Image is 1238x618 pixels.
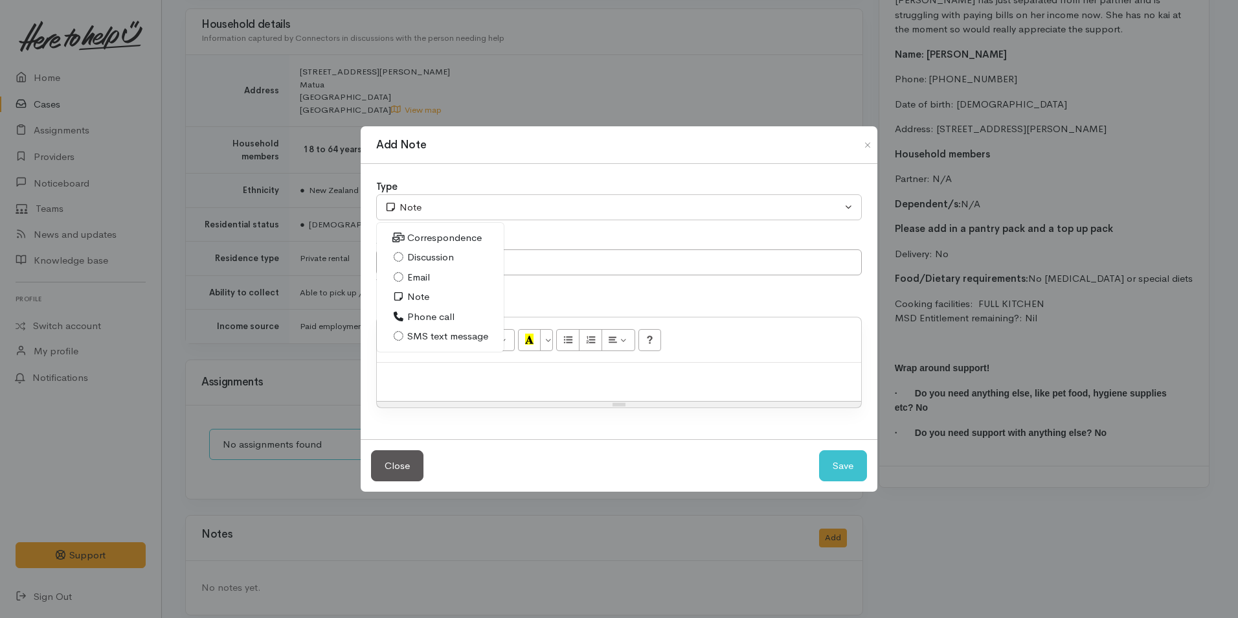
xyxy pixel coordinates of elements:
[407,310,455,325] span: Phone call
[407,329,488,344] span: SMS text message
[407,270,430,285] span: Email
[377,402,861,407] div: Resize
[376,275,862,288] div: What's this note about?
[556,329,580,351] button: Unordered list (CTRL+SHIFT+NUM7)
[407,231,482,246] span: Correspondence
[602,329,635,351] button: Paragraph
[857,137,878,153] button: Close
[819,450,867,482] button: Save
[376,194,862,221] button: Note
[371,450,423,482] button: Close
[385,200,842,215] div: Note
[638,329,662,351] button: Help
[407,250,454,265] span: Discussion
[376,179,398,194] label: Type
[540,329,553,351] button: More Color
[518,329,541,351] button: Recent Color
[407,290,429,304] span: Note
[376,137,426,154] h1: Add Note
[579,329,602,351] button: Ordered list (CTRL+SHIFT+NUM8)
